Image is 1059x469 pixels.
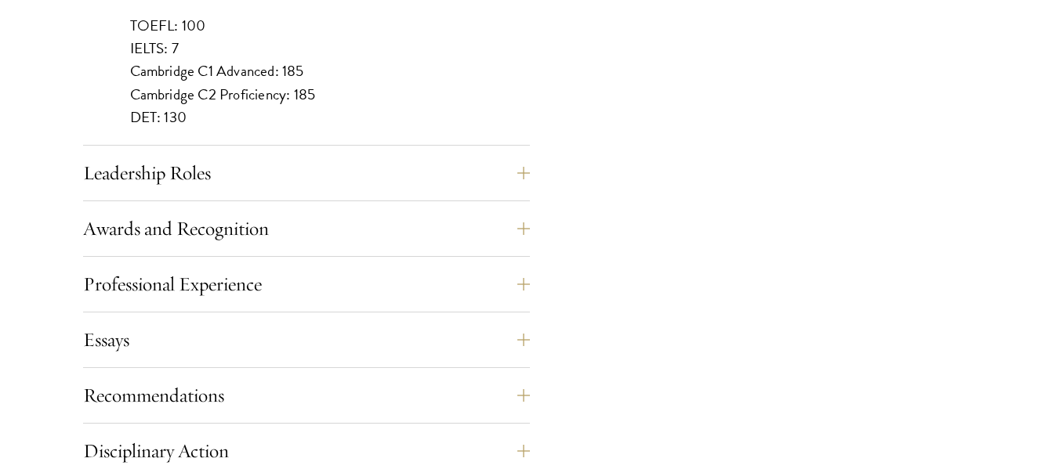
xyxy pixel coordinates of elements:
[83,154,530,192] button: Leadership Roles
[83,265,530,303] button: Professional Experience
[83,377,530,414] button: Recommendations
[130,14,483,128] p: TOEFL: 100 IELTS: 7 Cambridge C1 Advanced: 185 Cambridge C2 Proficiency: 185 DET: 130
[83,321,530,359] button: Essays
[83,210,530,247] button: Awards and Recognition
